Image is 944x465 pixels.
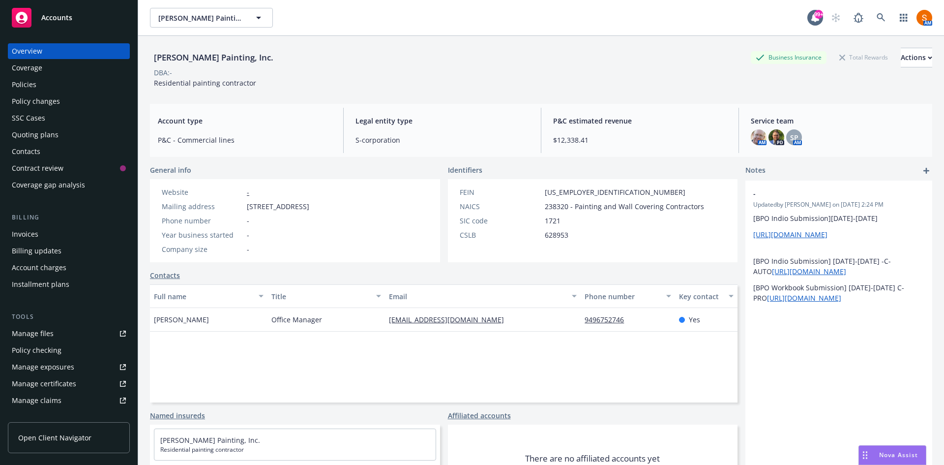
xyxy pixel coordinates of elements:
[247,187,249,197] a: -
[12,409,58,425] div: Manage BORs
[460,201,541,212] div: NAICS
[150,284,267,308] button: Full name
[679,291,723,302] div: Key contact
[460,187,541,197] div: FEIN
[267,284,385,308] button: Title
[247,244,249,254] span: -
[389,315,512,324] a: [EMAIL_ADDRESS][DOMAIN_NAME]
[8,177,130,193] a: Coverage gap analysis
[8,260,130,276] a: Account charges
[553,135,727,145] span: $12,338.41
[8,409,130,425] a: Manage BORs
[12,110,45,126] div: SSC Cases
[162,187,243,197] div: Website
[675,284,737,308] button: Key contact
[8,160,130,176] a: Contract review
[8,93,130,109] a: Policy changes
[689,314,700,325] span: Yes
[901,48,932,67] button: Actions
[753,213,924,223] p: [BPO Indio Submission][DATE]-[DATE]
[12,127,59,143] div: Quoting plans
[8,43,130,59] a: Overview
[385,284,581,308] button: Email
[8,77,130,93] a: Policies
[753,230,827,239] a: [URL][DOMAIN_NAME]
[12,376,76,392] div: Manage certificates
[753,188,899,199] span: -
[8,144,130,159] a: Contacts
[12,359,74,375] div: Manage exposures
[581,284,675,308] button: Phone number
[8,60,130,76] a: Coverage
[8,376,130,392] a: Manage certificates
[448,165,482,175] span: Identifiers
[585,291,660,302] div: Phone number
[916,10,932,26] img: photo
[8,4,130,31] a: Accounts
[753,200,924,209] span: Updated by [PERSON_NAME] on [DATE] 2:24 PM
[8,110,130,126] a: SSC Cases
[894,8,914,28] a: Switch app
[158,13,243,23] span: [PERSON_NAME] Painting, Inc.
[12,43,42,59] div: Overview
[751,51,826,63] div: Business Insurance
[8,359,130,375] a: Manage exposures
[849,8,868,28] a: Report a Bug
[154,314,209,325] span: [PERSON_NAME]
[460,230,541,240] div: CSLB
[826,8,846,28] a: Start snowing
[12,93,60,109] div: Policy changes
[150,51,277,64] div: [PERSON_NAME] Painting, Inc.
[12,77,36,93] div: Policies
[12,393,61,408] div: Manage claims
[162,216,243,226] div: Phone number
[162,201,243,212] div: Mailing address
[745,181,932,311] div: -Updatedby [PERSON_NAME] on [DATE] 2:24 PM[BPO Indio Submission][DATE]-[DATE][URL][DOMAIN_NAME] [...
[162,230,243,240] div: Year business started
[271,314,322,325] span: Office Manager
[247,216,249,226] span: -
[8,243,130,259] a: Billing updates
[160,445,430,454] span: Residential painting contractor
[12,144,40,159] div: Contacts
[751,129,767,145] img: photo
[12,60,42,76] div: Coverage
[920,165,932,177] a: add
[753,282,924,303] p: [BPO Workbook Submission] [DATE]-[DATE] C- PRO
[525,453,660,465] span: There are no affiliated accounts yet
[859,446,871,465] div: Drag to move
[8,277,130,292] a: Installment plans
[858,445,926,465] button: Nova Assist
[814,10,823,19] div: 99+
[271,291,370,302] div: Title
[8,342,130,358] a: Policy checking
[8,213,130,222] div: Billing
[12,260,66,276] div: Account charges
[160,435,260,445] a: [PERSON_NAME] Painting, Inc.
[553,116,727,126] span: P&C estimated revenue
[158,135,331,145] span: P&C - Commercial lines
[12,277,69,292] div: Installment plans
[834,51,893,63] div: Total Rewards
[545,230,568,240] span: 628953
[389,291,566,302] div: Email
[12,160,63,176] div: Contract review
[585,315,632,324] a: 9496752746
[158,116,331,126] span: Account type
[790,132,798,143] span: SP
[247,201,309,212] span: [STREET_ADDRESS]
[154,78,256,88] span: Residential painting contractor
[448,410,511,421] a: Affiliated accounts
[355,135,529,145] span: S-corporation
[545,201,704,212] span: 238320 - Painting and Wall Covering Contractors
[41,14,72,22] span: Accounts
[8,312,130,322] div: Tools
[8,127,130,143] a: Quoting plans
[768,129,784,145] img: photo
[150,165,191,175] span: General info
[12,226,38,242] div: Invoices
[150,410,205,421] a: Named insureds
[879,451,918,459] span: Nova Assist
[355,116,529,126] span: Legal entity type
